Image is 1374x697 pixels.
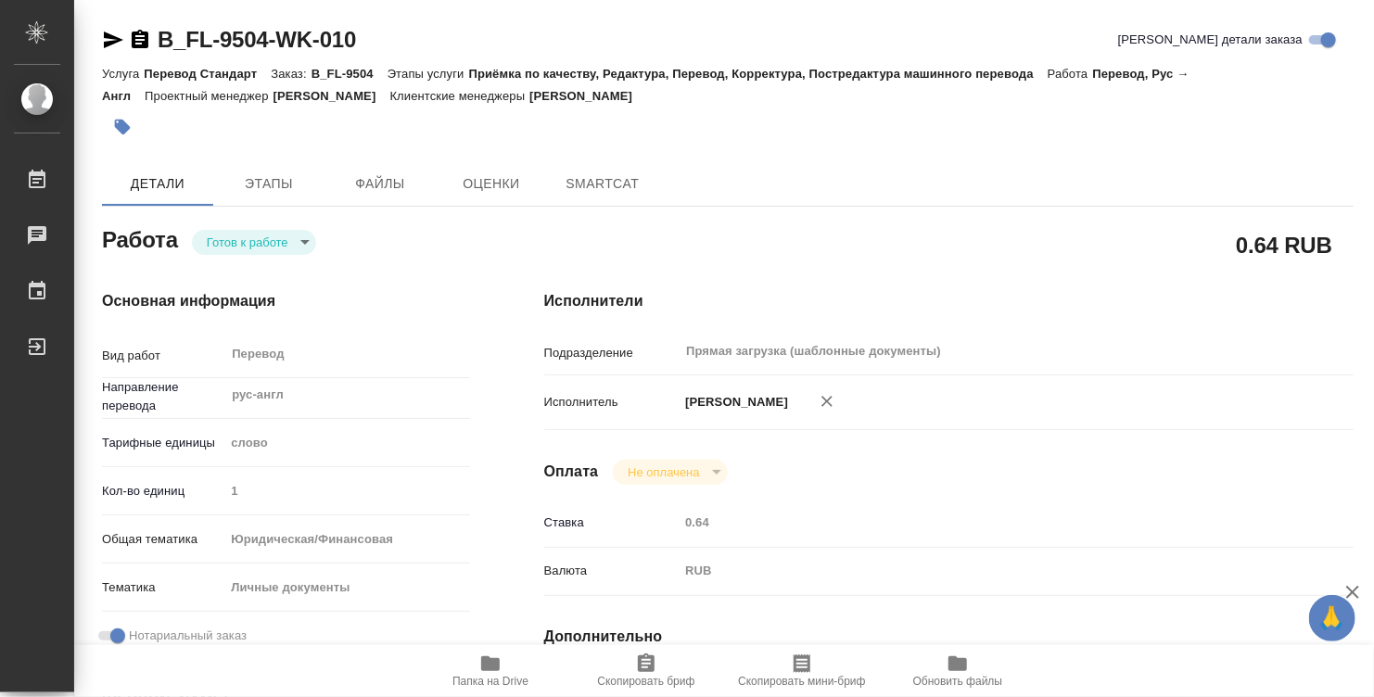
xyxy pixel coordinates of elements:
[1309,595,1355,641] button: 🙏
[452,675,528,688] span: Папка на Drive
[102,434,224,452] p: Тарифные единицы
[447,172,536,196] span: Оценки
[102,482,224,501] p: Кол-во единиц
[102,222,178,255] h2: Работа
[413,645,568,697] button: Папка на Drive
[102,578,224,597] p: Тематика
[724,645,880,697] button: Скопировать мини-бриф
[738,675,865,688] span: Скопировать мини-бриф
[224,572,469,603] div: Личные документы
[144,67,271,81] p: Перевод Стандарт
[679,555,1286,587] div: RUB
[192,230,316,255] div: Готов к работе
[158,27,356,52] a: B_FL-9504-WK-010
[544,513,680,532] p: Ставка
[568,645,724,697] button: Скопировать бриф
[544,344,680,362] p: Подразделение
[113,172,202,196] span: Детали
[880,645,1036,697] button: Обновить файлы
[102,107,143,147] button: Добавить тэг
[679,509,1286,536] input: Пустое поле
[102,290,470,312] h4: Основная информация
[102,29,124,51] button: Скопировать ссылку для ЯМессенджера
[597,675,694,688] span: Скопировать бриф
[679,393,788,412] p: [PERSON_NAME]
[102,347,224,365] p: Вид работ
[201,234,294,250] button: Готов к работе
[469,67,1048,81] p: Приёмка по качеству, Редактура, Перевод, Корректура, Постредактура машинного перевода
[622,464,705,480] button: Не оплачена
[274,89,390,103] p: [PERSON_NAME]
[312,67,388,81] p: B_FL-9504
[102,67,144,81] p: Услуга
[544,461,599,483] h4: Оплата
[544,393,680,412] p: Исполнитель
[336,172,425,196] span: Файлы
[224,477,469,504] input: Пустое поле
[1118,31,1303,49] span: [PERSON_NAME] детали заказа
[529,89,646,103] p: [PERSON_NAME]
[613,460,727,485] div: Готов к работе
[1048,67,1093,81] p: Работа
[224,524,469,555] div: Юридическая/Финансовая
[145,89,273,103] p: Проектный менеджер
[544,290,1354,312] h4: Исполнители
[224,172,313,196] span: Этапы
[224,427,469,459] div: слово
[1317,599,1348,638] span: 🙏
[807,381,847,422] button: Удалить исполнителя
[558,172,647,196] span: SmartCat
[102,530,224,549] p: Общая тематика
[129,627,247,645] span: Нотариальный заказ
[390,89,530,103] p: Клиентские менеджеры
[102,378,224,415] p: Направление перевода
[544,562,680,580] p: Валюта
[1236,229,1332,260] h2: 0.64 RUB
[388,67,469,81] p: Этапы услуги
[271,67,311,81] p: Заказ:
[129,29,151,51] button: Скопировать ссылку
[544,626,1354,648] h4: Дополнительно
[913,675,1003,688] span: Обновить файлы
